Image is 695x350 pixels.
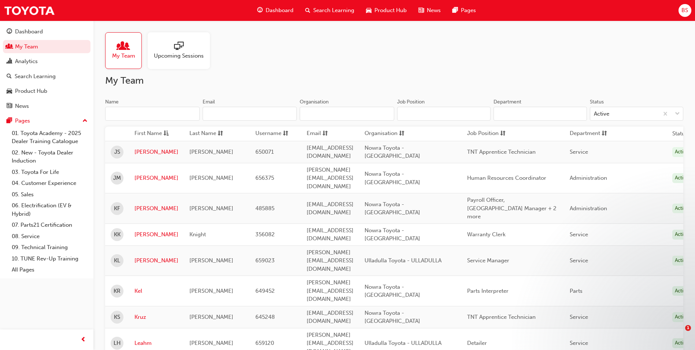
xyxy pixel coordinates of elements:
[112,52,135,60] span: My Team
[114,204,120,213] span: KF
[365,129,405,138] button: Organisationsorting-icon
[365,257,441,264] span: Ulladulla Toyota - ULLADULLA
[9,242,90,253] a: 09. Technical Training
[15,117,30,125] div: Pages
[3,25,90,39] a: Dashboard
[189,340,233,346] span: [PERSON_NAME]
[15,57,38,66] div: Analytics
[467,314,536,320] span: TNT Apprentice Technician
[255,149,274,155] span: 650071
[672,147,691,157] div: Active
[15,102,29,110] div: News
[307,279,354,302] span: [PERSON_NAME][EMAIL_ADDRESS][DOMAIN_NAME]
[255,231,275,238] span: 356082
[672,338,691,348] div: Active
[9,231,90,242] a: 08. Service
[266,6,293,15] span: Dashboard
[365,201,420,216] span: Nowra Toyota - [GEOGRAPHIC_DATA]
[307,129,347,138] button: Emailsorting-icon
[397,98,425,106] div: Job Position
[467,129,507,138] button: Job Positionsorting-icon
[9,253,90,265] a: 10. TUNE Rev-Up Training
[189,231,206,238] span: Knight
[467,231,506,238] span: Warranty Clerk
[105,75,683,87] h2: My Team
[163,129,169,138] span: asc-icon
[366,6,371,15] span: car-icon
[365,227,420,242] span: Nowra Toyota - [GEOGRAPHIC_DATA]
[9,147,90,167] a: 02. New - Toyota Dealer Induction
[105,107,200,121] input: Name
[218,129,223,138] span: sorting-icon
[300,98,329,106] div: Organisation
[7,44,12,50] span: people-icon
[203,98,215,106] div: Email
[189,314,233,320] span: [PERSON_NAME]
[82,116,88,126] span: up-icon
[9,128,90,147] a: 01. Toyota Academy - 2025 Dealer Training Catalogue
[672,230,691,240] div: Active
[570,149,588,155] span: Service
[3,84,90,98] a: Product Hub
[500,129,506,138] span: sorting-icon
[467,197,557,220] span: Payroll Officer, [GEOGRAPHIC_DATA] Manager + 2 more
[148,32,216,69] a: Upcoming Sessions
[360,3,413,18] a: car-iconProduct Hub
[114,287,121,295] span: KR
[570,129,610,138] button: Departmentsorting-icon
[570,257,588,264] span: Service
[7,73,12,80] span: search-icon
[452,6,458,15] span: pages-icon
[189,149,233,155] span: [PERSON_NAME]
[257,6,263,15] span: guage-icon
[15,87,47,95] div: Product Hub
[255,205,274,212] span: 485885
[134,287,178,295] a: Kel
[255,340,274,346] span: 659120
[3,70,90,83] a: Search Learning
[672,130,688,138] th: Status
[114,313,120,321] span: KS
[7,118,12,124] span: pages-icon
[672,204,691,214] div: Active
[189,257,233,264] span: [PERSON_NAME]
[189,129,230,138] button: Last Namesorting-icon
[174,41,184,52] span: sessionType_ONLINE_URL-icon
[299,3,360,18] a: search-iconSearch Learning
[307,145,354,160] span: [EMAIL_ADDRESS][DOMAIN_NAME]
[9,167,90,178] a: 03. Toyota For Life
[313,6,354,15] span: Search Learning
[114,230,121,239] span: KK
[4,2,55,19] a: Trak
[570,340,588,346] span: Service
[467,288,509,294] span: Parts Interpreter
[114,339,121,347] span: LH
[7,29,12,35] span: guage-icon
[374,6,407,15] span: Product Hub
[251,3,299,18] a: guage-iconDashboard
[9,200,90,219] a: 06. Electrification (EV & Hybrid)
[672,256,691,266] div: Active
[365,340,441,346] span: Ulladulla Toyota - ULLADULLA
[307,167,354,190] span: [PERSON_NAME][EMAIL_ADDRESS][DOMAIN_NAME]
[134,230,178,239] a: [PERSON_NAME]
[447,3,482,18] a: pages-iconPages
[105,32,148,69] a: My Team
[307,249,354,272] span: [PERSON_NAME][EMAIL_ADDRESS][DOMAIN_NAME]
[114,256,120,265] span: KL
[105,98,119,106] div: Name
[365,145,420,160] span: Nowra Toyota - [GEOGRAPHIC_DATA]
[570,129,600,138] span: Department
[134,129,162,138] span: First Name
[365,129,398,138] span: Organisation
[594,110,609,118] div: Active
[15,72,56,81] div: Search Learning
[493,98,521,106] div: Department
[467,129,499,138] span: Job Position
[113,174,121,182] span: JM
[570,175,607,181] span: Administration
[365,310,420,325] span: Nowra Toyota - [GEOGRAPHIC_DATA]
[9,178,90,189] a: 04. Customer Experience
[681,6,688,15] span: BS
[3,23,90,114] button: DashboardMy TeamAnalyticsSearch LearningProduct HubNews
